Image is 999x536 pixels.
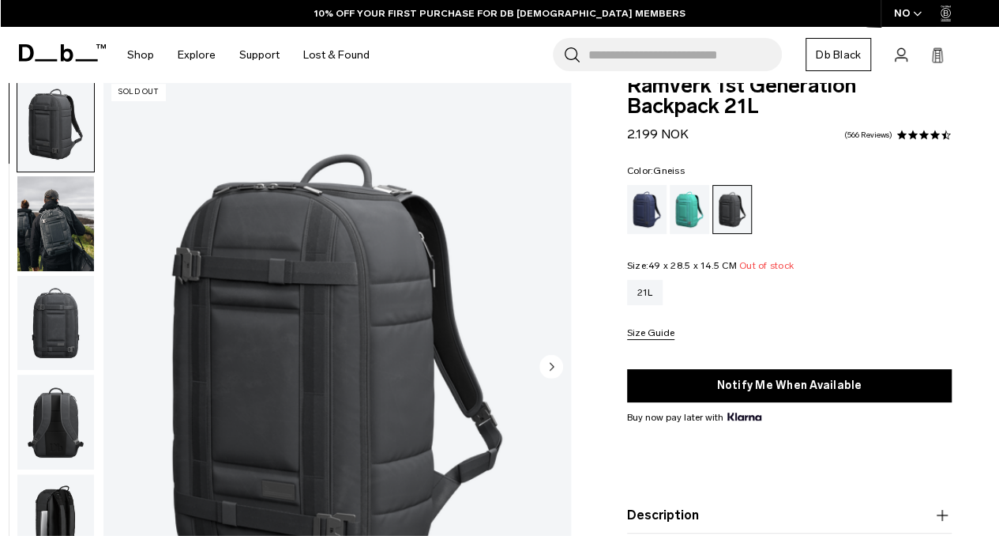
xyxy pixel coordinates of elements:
span: 2.199 NOK [627,126,689,142]
a: Support [239,27,280,83]
nav: Main Navigation [115,27,381,83]
img: Ramverk21L_GNEISS_fd536928-d684-4d56-8dd0-36af5a6e7cec.png [17,176,94,271]
legend: Color: [627,166,685,176]
p: Sold Out [111,84,165,100]
button: TheRamverk26LBackpack-1_cac11249-bbf0-4560-a445-0bcb114c4e93.png [17,275,95,372]
button: Ramverk21L_GNEISS_fd536928-d684-4d56-8dd0-36af5a6e7cec.png [17,176,95,272]
legend: Size: [627,261,794,270]
span: Gneiss [653,165,685,176]
button: TheRamverk21LBackpack-1_46f884ce-054a-4d03-8cac-56a2f1807969.png [17,374,95,470]
button: Description [627,506,952,525]
a: 566 reviews [844,131,892,139]
button: Next slide [539,354,563,381]
a: 21L [627,280,663,305]
img: TheRamverk26LBackpack-1_cac11249-bbf0-4560-a445-0bcb114c4e93.png [17,276,94,371]
a: Db Black [806,38,871,71]
a: Shop [127,27,154,83]
a: Glacier Green [670,185,709,234]
span: Buy now pay later with [627,410,761,425]
span: 49 x 28.5 x 14.5 CM [648,260,737,271]
a: Lost & Found [303,27,370,83]
img: {"height" => 20, "alt" => "Klarna"} [727,413,761,421]
span: Out of stock [739,260,794,271]
button: Size Guide [627,328,674,340]
a: 10% OFF YOUR FIRST PURCHASE FOR DB [DEMOGRAPHIC_DATA] MEMBERS [314,6,685,21]
button: TheRamverk26LBackpack_2a7be58a-6e88-4b26-be36-c91c8f8f13ee.png [17,76,95,172]
button: Notify Me When Available [627,369,952,402]
a: Blue Hour [627,185,667,234]
a: Explore [178,27,216,83]
img: TheRamverk21LBackpack-1_46f884ce-054a-4d03-8cac-56a2f1807969.png [17,375,94,470]
a: Gneiss [712,185,752,234]
span: Ramverk 1st Generation Backpack 21L [627,76,952,117]
img: TheRamverk26LBackpack_2a7be58a-6e88-4b26-be36-c91c8f8f13ee.png [17,77,94,172]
